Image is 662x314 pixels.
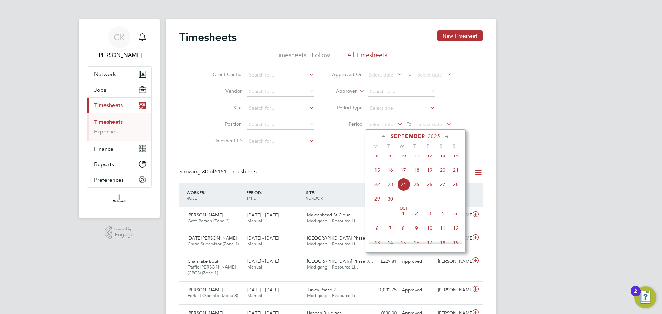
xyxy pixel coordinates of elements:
[114,226,134,232] span: Powered by
[188,264,236,276] span: Traffic [PERSON_NAME] (CPCS) (Zone 1)
[423,207,436,220] span: 3
[363,210,399,221] div: £1,191.31
[634,291,637,300] div: 2
[423,236,436,249] span: 17
[368,103,435,113] input: Select one
[384,236,397,249] span: 14
[275,51,330,63] li: Timesheets I Follow
[384,222,397,235] span: 7
[423,222,436,235] span: 10
[247,103,314,113] input: Search for...
[247,120,314,130] input: Search for...
[87,82,151,97] button: Jobs
[436,222,449,235] span: 11
[188,293,238,298] span: Forklift Operator (Zone 3)
[436,236,449,249] span: 18
[306,195,323,201] span: VENDOR
[369,72,393,78] span: Select date
[391,133,425,139] span: September
[332,104,363,111] label: Period Type
[94,102,123,109] span: Timesheets
[247,218,262,224] span: Manual
[244,186,304,204] div: PERIOD
[363,256,399,267] div: £229.81
[94,71,116,78] span: Network
[188,287,223,293] span: [PERSON_NAME]
[105,226,134,239] a: Powered byEngage
[188,258,219,264] span: Charmake Bouh
[247,264,262,270] span: Manual
[634,286,656,308] button: Open Resource Center, 2 new notifications
[397,222,410,235] span: 8
[368,87,435,97] input: Search for...
[94,145,113,152] span: Finance
[211,121,242,127] label: Position
[246,195,256,201] span: TYPE
[188,212,223,218] span: [PERSON_NAME]
[179,30,237,44] h2: Timesheets
[187,195,197,201] span: ROLE
[397,178,410,191] span: 24
[449,178,462,191] span: 28
[326,88,357,95] label: Approver
[87,98,151,113] button: Timesheets
[408,143,421,149] span: T
[247,293,262,298] span: Manual
[87,172,151,187] button: Preferences
[384,178,397,191] span: 23
[449,149,462,162] span: 14
[332,121,363,127] label: Period
[397,207,410,220] span: 1
[87,194,152,205] a: Go to home page
[371,149,384,162] span: 8
[423,169,468,176] label: Approved
[399,284,435,296] div: Approved
[449,207,462,220] span: 5
[410,236,423,249] span: 16
[423,178,436,191] span: 26
[436,163,449,176] span: 20
[307,218,360,224] span: Madigangill Resource Li…
[211,104,242,111] label: Site
[449,236,462,249] span: 19
[399,256,435,267] div: Approved
[417,72,442,78] span: Select date
[247,70,314,80] input: Search for...
[423,163,436,176] span: 19
[384,192,397,205] span: 30
[448,143,461,149] span: S
[397,207,410,210] span: Oct
[247,235,279,241] span: [DATE] - [DATE]
[371,222,384,235] span: 6
[369,121,393,128] span: Select date
[247,241,262,247] span: Manual
[87,51,152,59] span: Cian Kavanagh
[397,236,410,249] span: 15
[436,207,449,220] span: 4
[94,119,123,125] a: Timesheets
[410,178,423,191] span: 25
[410,207,423,220] span: 2
[384,149,397,162] span: 9
[188,241,239,247] span: Crane Supervisor (Zone 1)
[204,190,205,195] span: /
[211,71,242,78] label: Client Config
[421,143,434,149] span: F
[332,71,363,78] label: Approved On
[382,143,395,149] span: T
[436,149,449,162] span: 13
[397,149,410,162] span: 10
[435,284,471,296] div: [PERSON_NAME]
[449,163,462,176] span: 21
[188,235,237,241] span: [DATE][PERSON_NAME]
[434,143,448,149] span: S
[410,222,423,235] span: 9
[428,133,440,139] span: 2025
[371,236,384,249] span: 13
[369,143,382,149] span: M
[87,67,151,82] button: Network
[314,190,315,195] span: /
[423,149,436,162] span: 12
[371,163,384,176] span: 15
[114,33,125,42] span: CK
